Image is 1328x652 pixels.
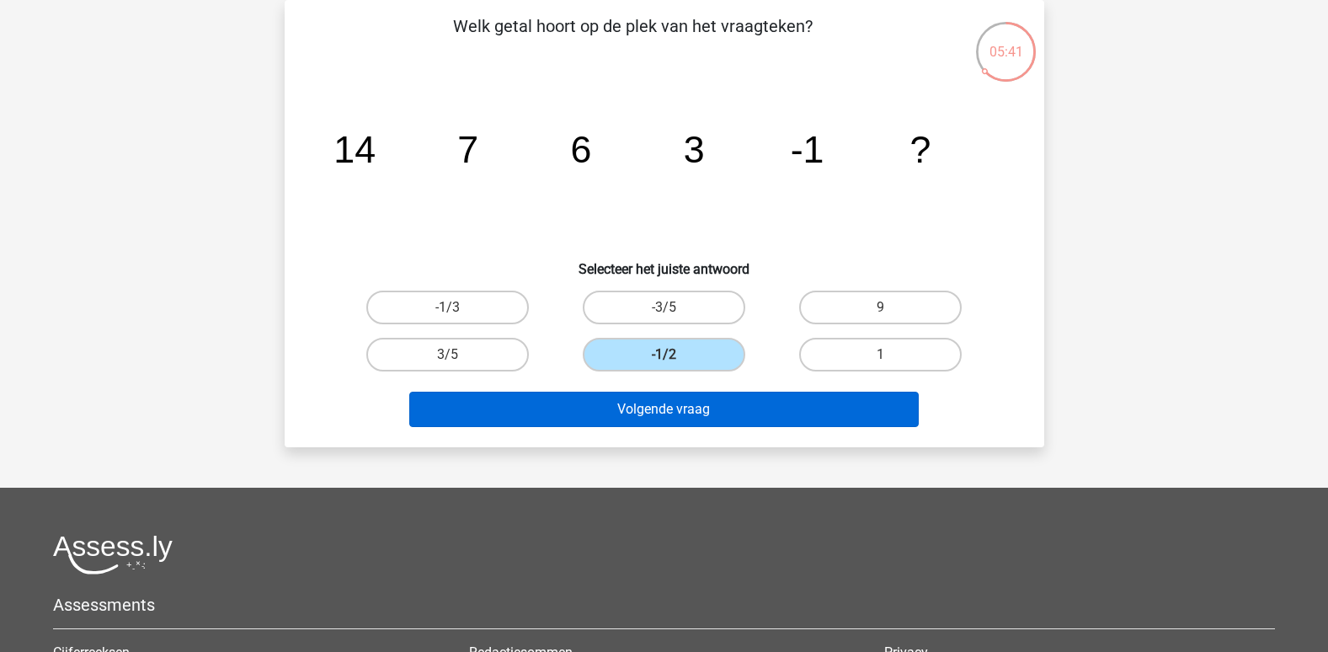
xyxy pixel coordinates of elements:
tspan: -1 [790,128,824,170]
label: 1 [799,338,962,371]
label: 9 [799,291,962,324]
label: -3/5 [583,291,745,324]
label: -1/3 [366,291,529,324]
h5: Assessments [53,595,1275,615]
tspan: 3 [683,128,704,170]
tspan: 7 [457,128,478,170]
tspan: ? [909,128,931,170]
label: 3/5 [366,338,529,371]
p: Welk getal hoort op de plek van het vraagteken? [312,13,954,64]
img: Assessly logo [53,535,173,575]
h6: Selecteer het juiste antwoord [312,248,1017,277]
label: -1/2 [583,338,745,371]
tspan: 14 [333,128,376,170]
tspan: 6 [570,128,591,170]
div: 05:41 [974,20,1037,62]
button: Volgende vraag [409,392,919,427]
